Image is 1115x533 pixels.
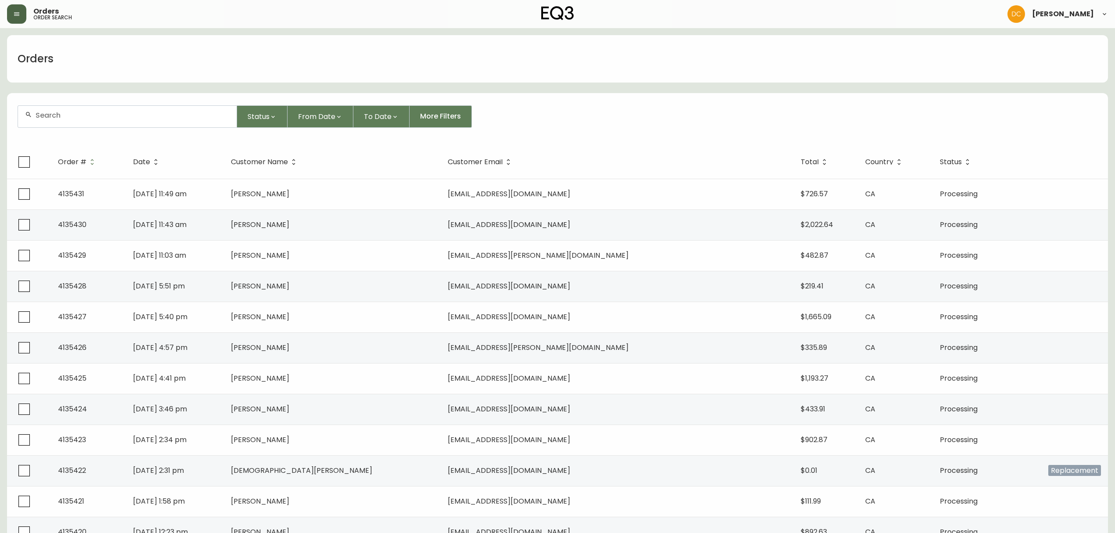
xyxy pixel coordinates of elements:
span: CA [865,435,875,445]
span: $726.57 [801,189,828,199]
span: Order # [58,158,98,166]
span: 4135425 [58,373,86,383]
span: [EMAIL_ADDRESS][DOMAIN_NAME] [448,220,570,230]
span: [EMAIL_ADDRESS][PERSON_NAME][DOMAIN_NAME] [448,342,629,353]
span: [PERSON_NAME] [231,404,289,414]
span: Total [801,158,830,166]
span: Processing [940,189,978,199]
span: CA [865,189,875,199]
img: 7eb451d6983258353faa3212700b340b [1007,5,1025,23]
span: $482.87 [801,250,828,260]
span: Replacement [1048,465,1101,476]
span: Processing [940,250,978,260]
span: Processing [940,220,978,230]
span: [PERSON_NAME] [231,220,289,230]
span: Customer Name [231,158,299,166]
span: [DATE] 2:34 pm [133,435,187,445]
span: [EMAIL_ADDRESS][DOMAIN_NAME] [448,435,570,445]
span: [PERSON_NAME] [231,189,289,199]
span: $111.99 [801,496,821,506]
span: Date [133,159,150,165]
span: Order # [58,159,86,165]
span: CA [865,220,875,230]
span: CA [865,404,875,414]
span: [DATE] 11:43 am [133,220,187,230]
span: [DEMOGRAPHIC_DATA][PERSON_NAME] [231,465,372,475]
span: 4135423 [58,435,86,445]
span: To Date [364,111,392,122]
span: Processing [940,342,978,353]
span: More Filters [420,112,461,121]
span: $2,022.64 [801,220,833,230]
span: [EMAIL_ADDRESS][DOMAIN_NAME] [448,312,570,322]
span: $1,665.09 [801,312,831,322]
span: [PERSON_NAME] [231,250,289,260]
span: [PERSON_NAME] [231,281,289,291]
span: $1,193.27 [801,373,828,383]
span: Date [133,158,162,166]
span: Country [865,158,905,166]
span: [EMAIL_ADDRESS][DOMAIN_NAME] [448,465,570,475]
span: [PERSON_NAME] [231,342,289,353]
span: [DATE] 5:51 pm [133,281,185,291]
span: Orders [33,8,59,15]
span: [PERSON_NAME] [231,435,289,445]
span: CA [865,496,875,506]
span: $902.87 [801,435,827,445]
span: [EMAIL_ADDRESS][PERSON_NAME][DOMAIN_NAME] [448,250,629,260]
span: CA [865,281,875,291]
span: [DATE] 5:40 pm [133,312,187,322]
span: 4135428 [58,281,86,291]
span: [PERSON_NAME] [1032,11,1094,18]
span: Status [940,158,973,166]
span: Processing [940,465,978,475]
span: [DATE] 2:31 pm [133,465,184,475]
span: 4135421 [58,496,84,506]
span: [DATE] 1:58 pm [133,496,185,506]
span: [EMAIL_ADDRESS][DOMAIN_NAME] [448,189,570,199]
span: Country [865,159,893,165]
span: 4135422 [58,465,86,475]
span: Processing [940,496,978,506]
span: 4135424 [58,404,87,414]
span: Processing [940,404,978,414]
span: [DATE] 4:57 pm [133,342,187,353]
span: CA [865,373,875,383]
input: Search [36,111,230,119]
span: [EMAIL_ADDRESS][DOMAIN_NAME] [448,281,570,291]
span: $219.41 [801,281,824,291]
span: [EMAIL_ADDRESS][DOMAIN_NAME] [448,404,570,414]
span: Status [248,111,270,122]
img: logo [541,6,574,20]
span: 4135431 [58,189,84,199]
span: CA [865,250,875,260]
span: [DATE] 3:46 pm [133,404,187,414]
span: Processing [940,312,978,322]
span: Total [801,159,819,165]
span: From Date [298,111,335,122]
span: $335.89 [801,342,827,353]
span: Processing [940,373,978,383]
span: 4135430 [58,220,86,230]
span: 4135429 [58,250,86,260]
span: Processing [940,435,978,445]
span: $433.91 [801,404,825,414]
span: CA [865,312,875,322]
span: $0.01 [801,465,817,475]
span: Customer Email [448,159,503,165]
button: To Date [353,105,410,128]
span: [DATE] 4:41 pm [133,373,186,383]
button: More Filters [410,105,472,128]
button: Status [237,105,288,128]
span: [DATE] 11:03 am [133,250,186,260]
span: [DATE] 11:49 am [133,189,187,199]
h5: order search [33,15,72,20]
h1: Orders [18,51,54,66]
span: Status [940,159,962,165]
span: Customer Name [231,159,288,165]
span: CA [865,465,875,475]
span: [PERSON_NAME] [231,496,289,506]
span: 4135426 [58,342,86,353]
span: Customer Email [448,158,514,166]
span: [PERSON_NAME] [231,373,289,383]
